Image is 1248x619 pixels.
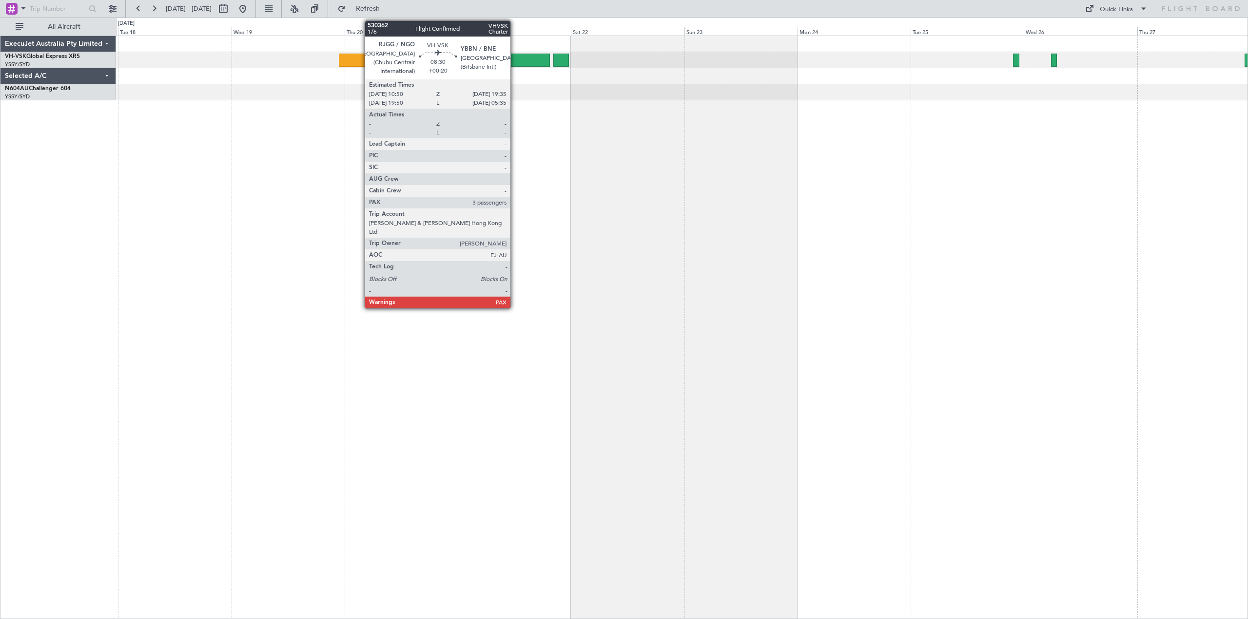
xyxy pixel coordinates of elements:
[458,27,571,36] div: Fri 21
[166,4,212,13] span: [DATE] - [DATE]
[5,54,26,59] span: VH-VSK
[1100,5,1133,15] div: Quick Links
[118,19,135,28] div: [DATE]
[911,27,1024,36] div: Tue 25
[5,54,80,59] a: VH-VSKGlobal Express XRS
[348,5,389,12] span: Refresh
[571,27,684,36] div: Sat 22
[798,27,911,36] div: Mon 24
[118,27,231,36] div: Tue 18
[5,61,30,68] a: YSSY/SYD
[1024,27,1137,36] div: Wed 26
[5,86,71,92] a: N604AUChallenger 604
[25,23,103,30] span: All Aircraft
[5,86,29,92] span: N604AU
[345,27,458,36] div: Thu 20
[684,27,798,36] div: Sun 23
[232,27,345,36] div: Wed 19
[30,1,86,16] input: Trip Number
[333,1,391,17] button: Refresh
[11,19,106,35] button: All Aircraft
[1080,1,1152,17] button: Quick Links
[5,93,30,100] a: YSSY/SYD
